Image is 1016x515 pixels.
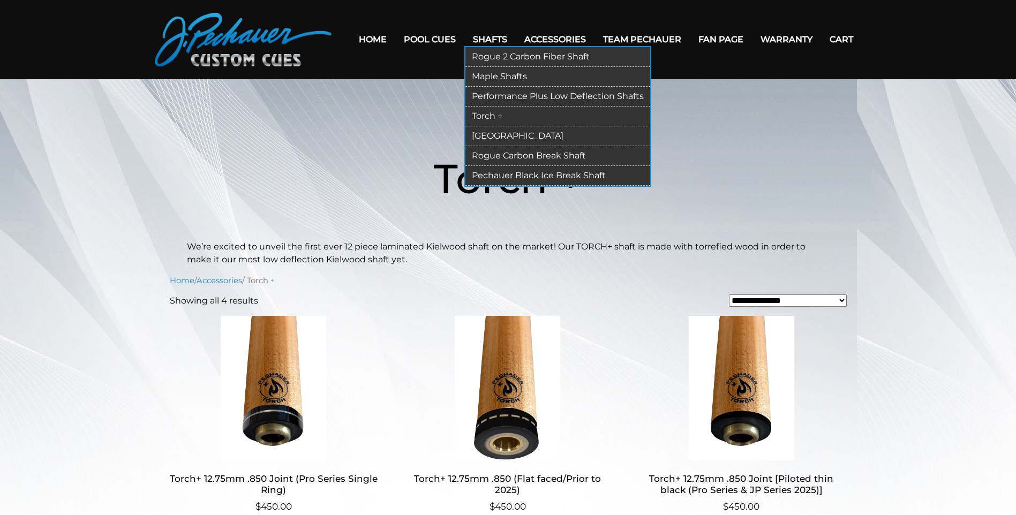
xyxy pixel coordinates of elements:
a: [GEOGRAPHIC_DATA] [465,126,650,146]
a: Accessories [197,276,242,285]
bdi: 450.00 [490,501,526,512]
a: Rogue Carbon Break Shaft [465,146,650,166]
span: $ [723,501,728,512]
p: We’re excited to unveil the first ever 12 piece laminated Kielwood shaft on the market! Our TORCH... [187,240,830,266]
bdi: 450.00 [723,501,759,512]
select: Shop order [729,294,847,307]
h2: Torch+ 12.75mm .850 (Flat faced/Prior to 2025) [403,469,612,500]
a: Torch+ 12.75mm .850 Joint [Piloted thin black (Pro Series & JP Series 2025)] $450.00 [637,316,846,513]
a: Rogue 2 Carbon Fiber Shaft [465,47,650,67]
a: Pool Cues [395,26,464,53]
img: Torch+ 12.75mm .850 Joint [Piloted thin black (Pro Series & JP Series 2025)] [637,316,846,460]
span: $ [255,501,261,512]
a: Torch+ 12.75mm .850 (Flat faced/Prior to 2025) $450.00 [403,316,612,513]
a: Accessories [516,26,594,53]
a: Home [170,276,194,285]
a: Team Pechauer [594,26,690,53]
a: Torch+ 12.75mm .850 Joint (Pro Series Single Ring) $450.00 [170,316,378,513]
a: Shafts [464,26,516,53]
a: Warranty [752,26,821,53]
a: Torch + [465,107,650,126]
h2: Torch+ 12.75mm .850 Joint (Pro Series Single Ring) [170,469,378,500]
span: Torch + [434,154,582,203]
h2: Torch+ 12.75mm .850 Joint [Piloted thin black (Pro Series & JP Series 2025)] [637,469,846,500]
img: Torch+ 12.75mm .850 Joint (Pro Series Single Ring) [170,316,378,460]
a: Home [350,26,395,53]
img: Pechauer Custom Cues [155,13,332,66]
nav: Breadcrumb [170,275,847,286]
img: Torch+ 12.75mm .850 (Flat faced/Prior to 2025) [403,316,612,460]
bdi: 450.00 [255,501,292,512]
a: Fan Page [690,26,752,53]
a: Performance Plus Low Deflection Shafts [465,87,650,107]
a: Maple Shafts [465,67,650,87]
p: Showing all 4 results [170,294,258,307]
a: Cart [821,26,862,53]
a: Pechauer Black Ice Break Shaft [465,166,650,186]
span: $ [490,501,495,512]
